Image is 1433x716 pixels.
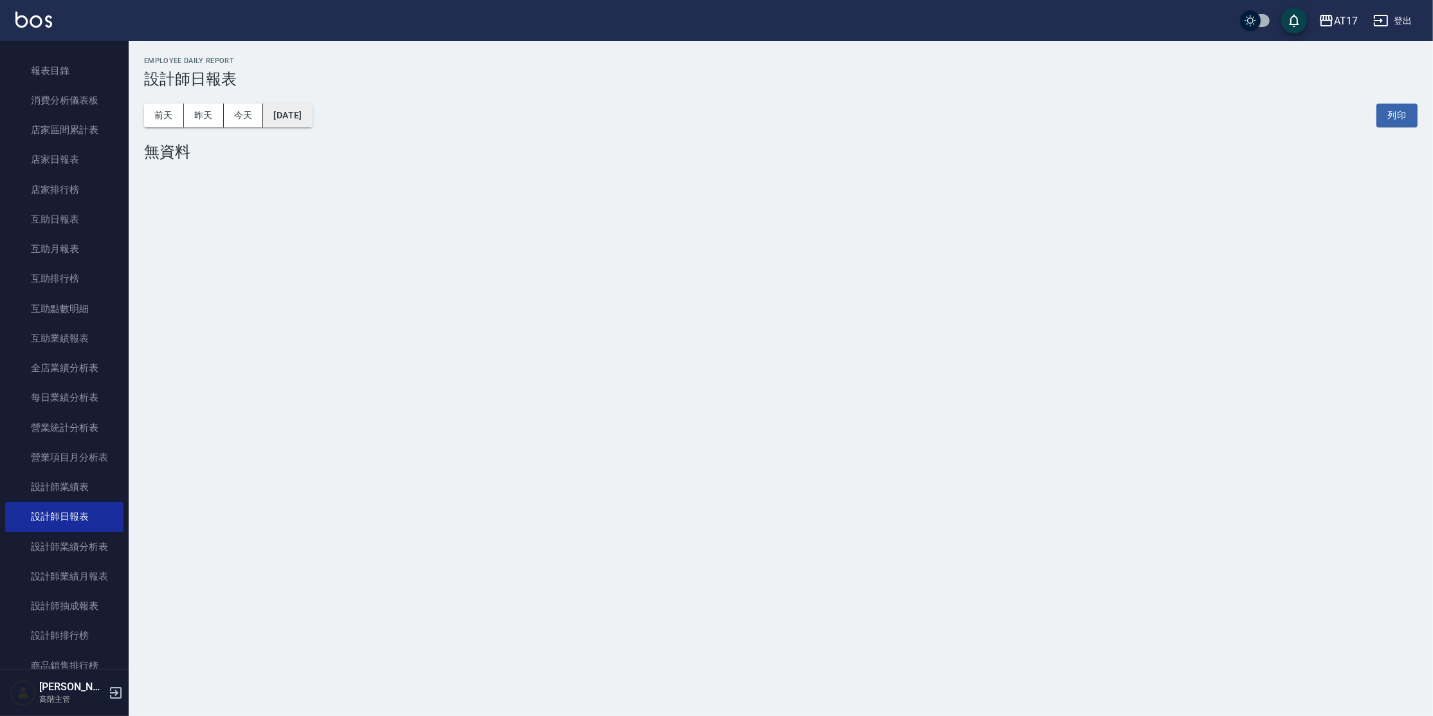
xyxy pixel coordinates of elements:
a: 消費分析儀表板 [5,86,123,115]
h2: Employee Daily Report [144,57,1418,65]
h3: 設計師日報表 [144,70,1418,88]
a: 店家區間累計表 [5,115,123,145]
h5: [PERSON_NAME] [39,681,105,693]
img: Person [10,680,36,706]
a: 設計師業績月報表 [5,562,123,591]
button: 昨天 [184,104,224,127]
a: 報表目錄 [5,56,123,86]
a: 設計師排行榜 [5,621,123,650]
a: 互助業績報表 [5,324,123,353]
p: 高階主管 [39,693,105,705]
a: 每日業績分析表 [5,383,123,412]
a: 設計師日報表 [5,502,123,531]
button: [DATE] [263,104,312,127]
button: 今天 [224,104,264,127]
button: save [1281,8,1307,33]
a: 設計師業績表 [5,472,123,502]
a: 互助排行榜 [5,264,123,293]
a: 店家日報表 [5,145,123,174]
div: AT17 [1334,13,1358,29]
button: 前天 [144,104,184,127]
a: 營業項目月分析表 [5,443,123,472]
a: 營業統計分析表 [5,413,123,443]
button: 列印 [1376,104,1418,127]
a: 全店業績分析表 [5,353,123,383]
button: 登出 [1368,9,1418,33]
img: Logo [15,12,52,28]
a: 設計師抽成報表 [5,591,123,621]
button: AT17 [1313,8,1363,34]
a: 商品銷售排行榜 [5,651,123,681]
a: 店家排行榜 [5,175,123,205]
a: 設計師業績分析表 [5,532,123,562]
div: 無資料 [144,143,1418,161]
a: 互助月報表 [5,234,123,264]
a: 互助點數明細 [5,294,123,324]
a: 互助日報表 [5,205,123,234]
